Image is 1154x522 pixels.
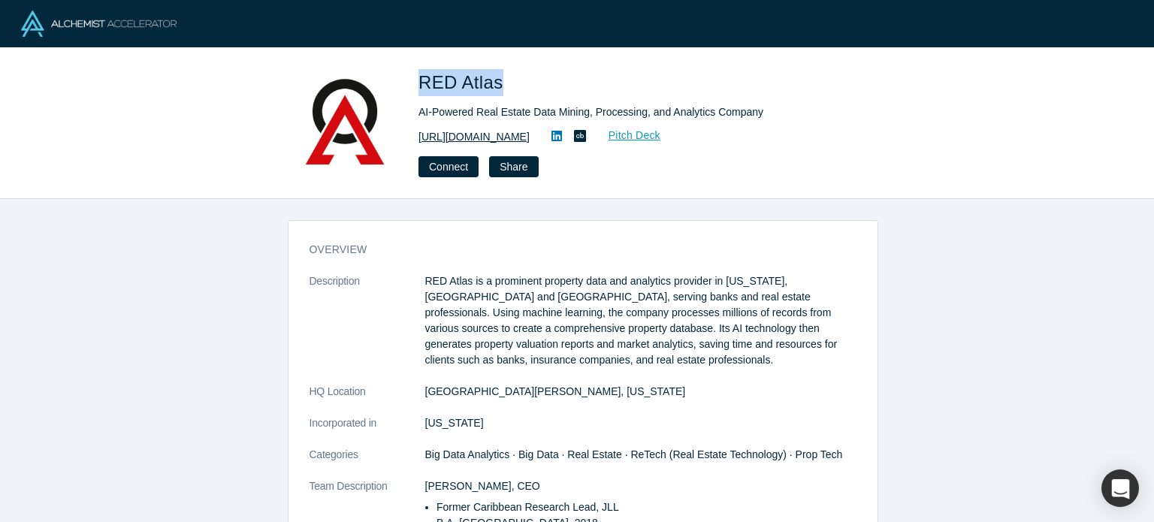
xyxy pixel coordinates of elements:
dt: Categories [310,447,425,478]
img: RED Atlas's Logo [292,69,397,174]
dt: HQ Location [310,384,425,415]
dt: Incorporated in [310,415,425,447]
span: RED Atlas [418,72,509,92]
dd: [US_STATE] [425,415,856,431]
p: [PERSON_NAME], CEO [425,478,856,494]
img: Alchemist Logo [21,11,177,37]
dd: [GEOGRAPHIC_DATA][PERSON_NAME], [US_STATE] [425,384,856,400]
li: Former Caribbean Research Lead, JLL [437,499,856,515]
button: Connect [418,156,479,177]
span: Big Data Analytics · Big Data · Real Estate · ReTech (Real Estate Technology) · Prop Tech [425,448,843,460]
h3: overview [310,242,835,258]
a: [URL][DOMAIN_NAME] [418,129,530,145]
dt: Description [310,273,425,384]
a: Pitch Deck [592,127,661,144]
div: AI-Powered Real Estate Data Mining, Processing, and Analytics Company [418,104,839,120]
p: RED Atlas is a prominent property data and analytics provider in [US_STATE], [GEOGRAPHIC_DATA] an... [425,273,856,368]
button: Share [489,156,538,177]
